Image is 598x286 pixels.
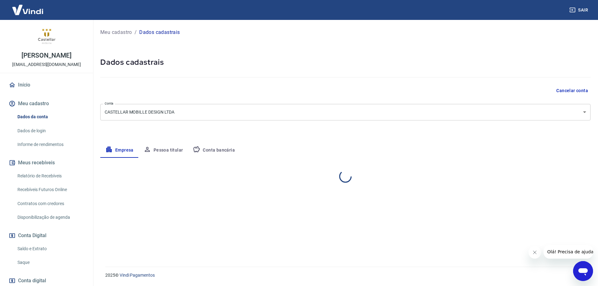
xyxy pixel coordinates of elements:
a: Dados da conta [15,110,86,123]
h5: Dados cadastrais [100,57,591,67]
button: Conta Digital [7,229,86,242]
button: Meu cadastro [7,97,86,110]
img: Vindi [7,0,48,19]
button: Pessoa titular [139,143,188,158]
span: Conta digital [18,276,46,285]
a: Recebíveis Futuros Online [15,183,86,196]
img: df368d31-eeea-4e94-9592-bcc5fc9d8904.jpeg [34,25,59,50]
a: Saldo e Extrato [15,242,86,255]
button: Cancelar conta [554,85,591,96]
iframe: Mensagem da empresa [543,245,593,259]
a: Início [7,78,86,92]
iframe: Botão para abrir a janela de mensagens [573,261,593,281]
a: Contratos com credores [15,197,86,210]
a: Meu cadastro [100,29,132,36]
a: Informe de rendimentos [15,138,86,151]
p: 2025 © [105,272,583,279]
a: Relatório de Recebíveis [15,170,86,182]
button: Sair [568,4,591,16]
button: Conta bancária [188,143,240,158]
a: Vindi Pagamentos [120,273,155,278]
a: Disponibilização de agenda [15,211,86,224]
button: Meus recebíveis [7,156,86,170]
label: Conta [105,101,113,106]
div: CASTELLAR MOBILLE DESIGN LTDA [100,104,591,120]
button: Empresa [100,143,139,158]
iframe: Fechar mensagem [529,246,541,259]
a: Saque [15,256,86,269]
p: Dados cadastrais [139,29,180,36]
p: [EMAIL_ADDRESS][DOMAIN_NAME] [12,61,81,68]
a: Dados de login [15,124,86,137]
p: [PERSON_NAME] [21,52,71,59]
p: / [135,29,137,36]
span: Olá! Precisa de ajuda? [4,4,52,9]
